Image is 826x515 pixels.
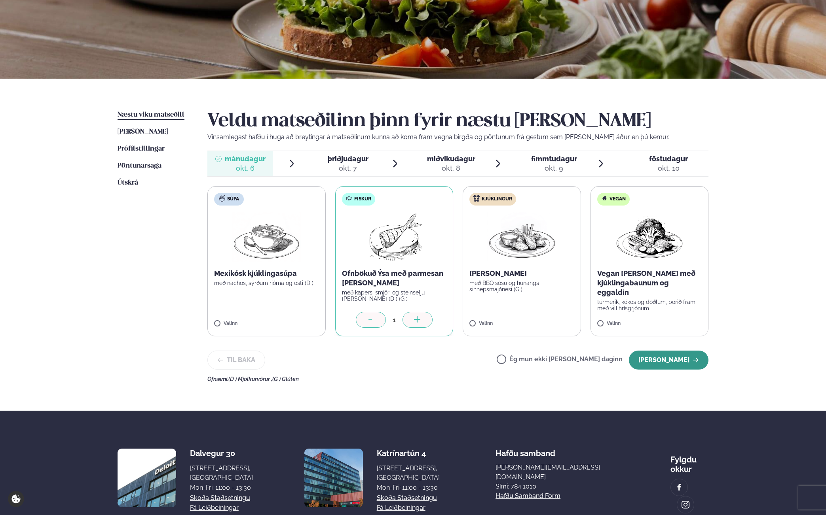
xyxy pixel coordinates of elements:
[469,269,574,278] p: [PERSON_NAME]
[670,449,708,474] div: Fylgdu okkur
[190,449,253,458] div: Dalvegur 30
[190,464,253,483] div: [STREET_ADDRESS], [GEOGRAPHIC_DATA]
[677,496,694,513] a: image alt
[473,195,480,202] img: chicken.svg
[671,479,687,496] a: image alt
[354,196,371,202] span: Fiskur
[487,212,556,262] img: Chicken-wings-legs.png
[377,483,440,492] div: Mon-Fri: 11:00 - 13:30
[649,164,688,173] div: okt. 10
[342,269,447,288] p: Ofnbökuð Ýsa með parmesan [PERSON_NAME]
[232,212,301,262] img: Soup.png
[118,449,176,507] img: image alt
[681,500,690,509] img: image alt
[219,195,225,202] img: soup.svg
[207,110,708,132] h2: Veldu matseðilinn þinn fyrir næstu [PERSON_NAME]
[304,449,363,507] img: image alt
[377,503,425,513] a: Fá leiðbeiningar
[610,196,626,202] span: Vegan
[597,299,702,311] p: túrmerik, kókos og döðlum, borið fram með villihrísgrjónum
[601,195,608,202] img: Vegan.svg
[207,351,265,370] button: Til baka
[496,463,614,482] a: [PERSON_NAME][EMAIL_ADDRESS][DOMAIN_NAME]
[346,195,352,202] img: fish.svg
[118,178,138,188] a: Útskrá
[214,280,319,286] p: með nachos, sýrðum rjóma og osti (D )
[531,155,577,163] span: fimmtudagur
[118,128,168,135] span: [PERSON_NAME]
[328,155,368,163] span: þriðjudagur
[359,212,429,262] img: Fish.png
[118,111,184,118] span: Næstu viku matseðill
[427,164,475,173] div: okt. 8
[8,491,24,507] a: Cookie settings
[225,155,266,163] span: mánudagur
[377,493,437,503] a: Skoða staðsetningu
[496,482,614,491] p: Sími: 784 1010
[225,164,266,173] div: okt. 6
[227,196,239,202] span: Súpa
[675,483,684,492] img: image alt
[118,110,184,120] a: Næstu viku matseðill
[649,155,688,163] span: föstudagur
[214,269,319,278] p: Mexíkósk kjúklingasúpa
[118,145,165,152] span: Prófílstillingar
[190,483,253,492] div: Mon-Fri: 11:00 - 13:30
[629,351,708,370] button: [PERSON_NAME]
[469,280,574,292] p: með BBQ sósu og hunangs sinnepsmajónesi (G )
[190,493,250,503] a: Skoða staðsetningu
[386,315,403,324] div: 1
[118,144,165,154] a: Prófílstillingar
[118,127,168,137] a: [PERSON_NAME]
[328,164,368,173] div: okt. 7
[342,289,447,302] p: með kapers, smjöri og steinselju [PERSON_NAME] (D ) (G )
[496,442,555,458] span: Hafðu samband
[377,464,440,483] div: [STREET_ADDRESS], [GEOGRAPHIC_DATA]
[531,164,577,173] div: okt. 9
[118,162,161,169] span: Pöntunarsaga
[597,269,702,297] p: Vegan [PERSON_NAME] með kjúklingabaunum og eggaldin
[272,376,299,382] span: (G ) Glúten
[377,449,440,458] div: Katrínartún 4
[482,196,512,202] span: Kjúklingur
[615,212,684,262] img: Vegan.png
[496,491,560,501] a: Hafðu samband form
[207,132,708,142] p: Vinsamlegast hafðu í huga að breytingar á matseðlinum kunna að koma fram vegna birgða og pöntunum...
[207,376,708,382] div: Ofnæmi:
[118,179,138,186] span: Útskrá
[427,155,475,163] span: miðvikudagur
[118,161,161,171] a: Pöntunarsaga
[228,376,272,382] span: (D ) Mjólkurvörur ,
[190,503,239,513] a: Fá leiðbeiningar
